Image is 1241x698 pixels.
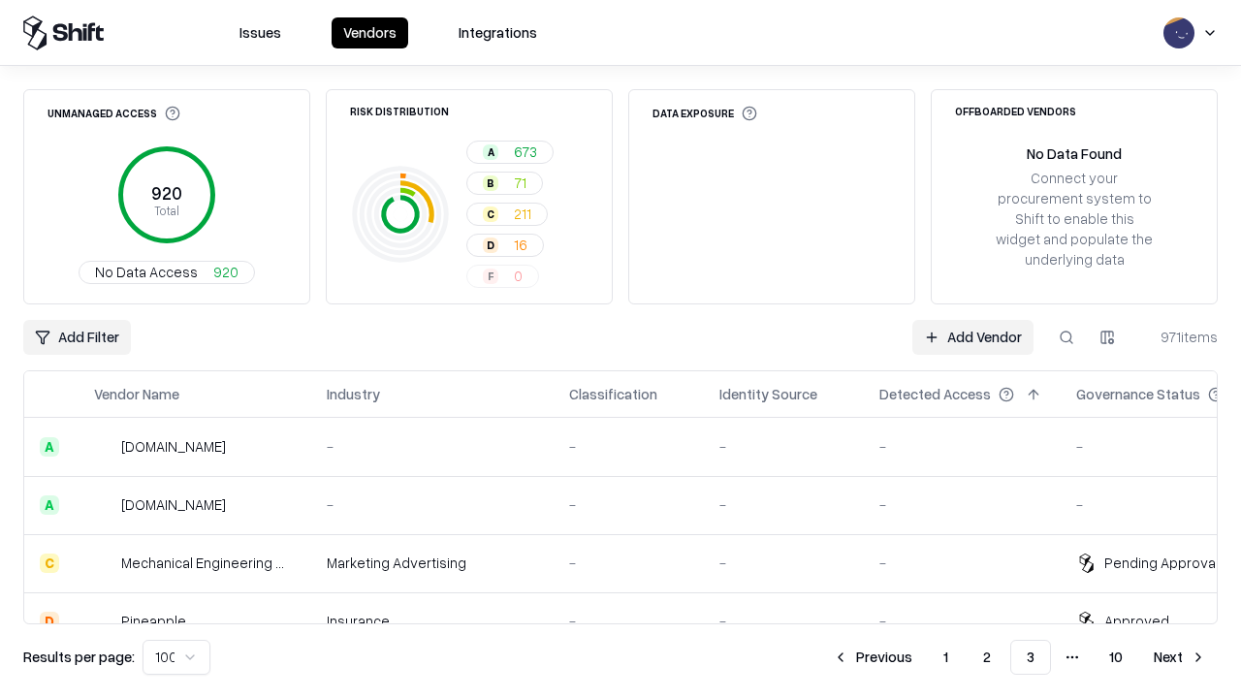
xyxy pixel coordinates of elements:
button: 2 [968,640,1006,675]
button: Add Filter [23,320,131,355]
div: - [719,553,848,573]
a: Add Vendor [912,320,1034,355]
nav: pagination [821,640,1218,675]
div: Classification [569,384,657,404]
div: Detected Access [879,384,991,404]
div: C [483,206,498,222]
div: A [483,144,498,160]
div: Pending Approval [1104,553,1219,573]
tspan: 920 [151,182,182,204]
button: Next [1142,640,1218,675]
div: - [327,436,538,457]
div: Connect your procurement system to Shift to enable this widget and populate the underlying data [994,168,1155,270]
span: 673 [514,142,537,162]
div: - [569,553,688,573]
div: - [569,436,688,457]
div: Vendor Name [94,384,179,404]
div: C [40,554,59,573]
button: 3 [1010,640,1051,675]
button: B71 [466,172,543,195]
div: - [719,494,848,515]
div: Mechanical Engineering World [121,553,296,573]
button: 10 [1094,640,1138,675]
img: Pineapple [94,612,113,631]
div: - [719,436,848,457]
div: [DOMAIN_NAME] [121,436,226,457]
button: Previous [821,640,924,675]
img: Mechanical Engineering World [94,554,113,573]
div: Governance Status [1076,384,1200,404]
div: - [719,611,848,631]
div: Risk Distribution [350,106,449,116]
button: 1 [928,640,964,675]
button: No Data Access920 [79,261,255,284]
div: - [569,494,688,515]
span: 920 [213,262,239,282]
div: B [483,175,498,191]
button: Integrations [447,17,549,48]
button: D16 [466,234,544,257]
div: - [569,611,688,631]
div: No Data Found [1027,143,1122,164]
tspan: Total [154,203,179,218]
div: [DOMAIN_NAME] [121,494,226,515]
div: Data Exposure [652,106,757,121]
div: A [40,495,59,515]
span: No Data Access [95,262,198,282]
button: A673 [466,141,554,164]
div: Pineapple [121,611,186,631]
div: Identity Source [719,384,817,404]
div: Marketing Advertising [327,553,538,573]
div: Industry [327,384,380,404]
button: Vendors [332,17,408,48]
div: Insurance [327,611,538,631]
span: 16 [514,235,527,255]
div: 971 items [1140,327,1218,347]
button: C211 [466,203,548,226]
div: Offboarded Vendors [955,106,1076,116]
button: Issues [228,17,293,48]
img: automat-it.com [94,437,113,457]
div: Approved [1104,611,1169,631]
div: - [879,436,1045,457]
div: - [879,553,1045,573]
img: madisonlogic.com [94,495,113,515]
div: - [879,494,1045,515]
div: D [40,612,59,631]
span: 71 [514,173,526,193]
div: Unmanaged Access [48,106,180,121]
div: A [40,437,59,457]
p: Results per page: [23,647,135,667]
span: 211 [514,204,531,224]
div: - [327,494,538,515]
div: - [879,611,1045,631]
div: D [483,238,498,253]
